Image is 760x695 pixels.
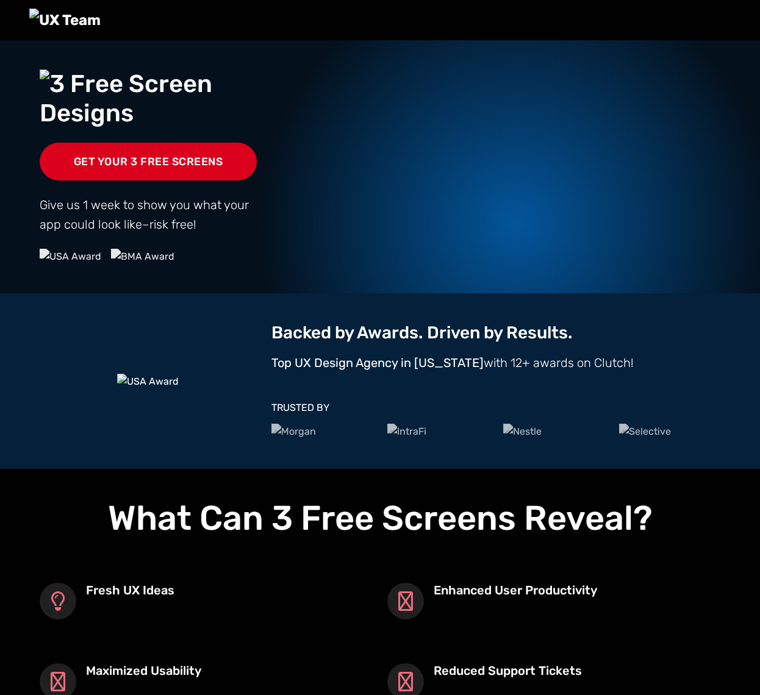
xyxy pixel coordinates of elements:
[40,69,257,128] img: 3 Free Screen Designs
[271,323,720,343] h2: Backed by Awards. Driven by Results.
[434,663,582,678] h3: Reduced Support Tickets
[271,402,720,413] h3: TRUSTED BY
[619,424,671,440] img: Selective
[271,353,720,372] p: with 12+ awards on Clutch!
[40,195,257,234] p: Give us 1 week to show you what your app could look like–risk free!
[503,424,542,440] img: Nestle
[271,424,316,440] img: Morgan
[434,583,597,597] h3: Enhanced User Productivity
[40,498,720,539] h2: What Can 3 Free Screens Reveal?
[117,374,179,390] img: USA Award
[86,663,201,678] h3: Maximized Usability
[111,249,174,265] img: BMA Award
[40,143,257,180] a: Get Your 3 Free Screens
[387,424,426,440] img: IntraFi
[86,583,174,597] h3: Fresh UX Ideas
[29,9,101,32] img: UX Team
[40,249,101,265] img: USA Award
[271,355,484,370] strong: Top UX Design Agency in [US_STATE]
